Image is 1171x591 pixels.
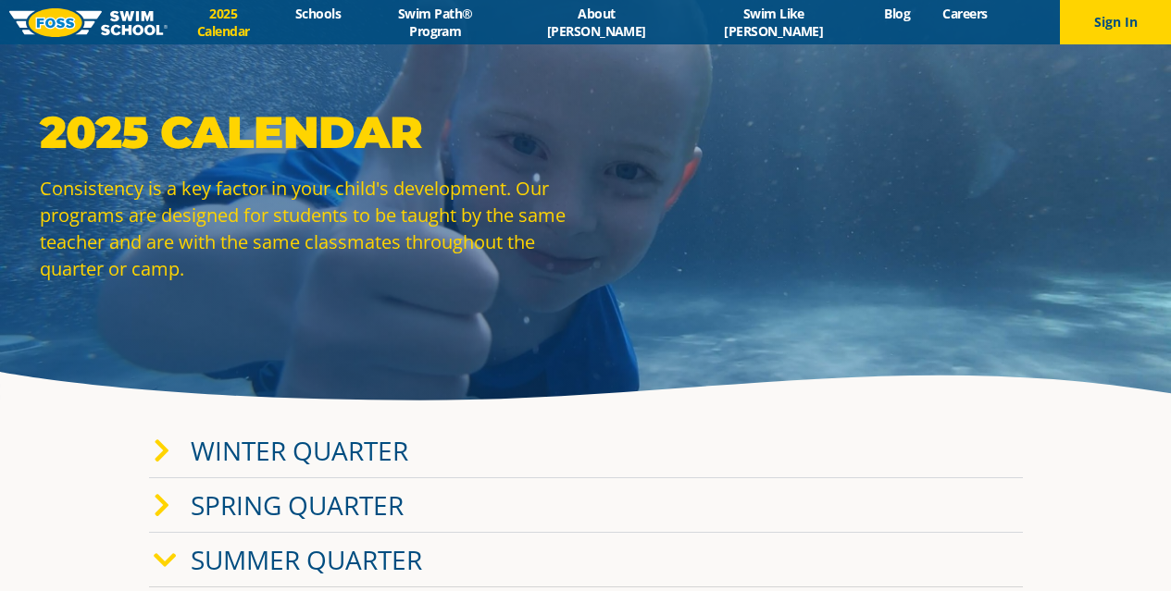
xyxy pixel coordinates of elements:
[280,5,357,22] a: Schools
[9,8,168,37] img: FOSS Swim School Logo
[927,5,1003,22] a: Careers
[191,433,408,468] a: Winter Quarter
[191,542,422,577] a: Summer Quarter
[357,5,514,40] a: Swim Path® Program
[868,5,927,22] a: Blog
[40,105,422,159] strong: 2025 Calendar
[679,5,868,40] a: Swim Like [PERSON_NAME]
[40,175,577,282] p: Consistency is a key factor in your child's development. Our programs are designed for students t...
[191,487,404,523] a: Spring Quarter
[514,5,679,40] a: About [PERSON_NAME]
[168,5,280,40] a: 2025 Calendar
